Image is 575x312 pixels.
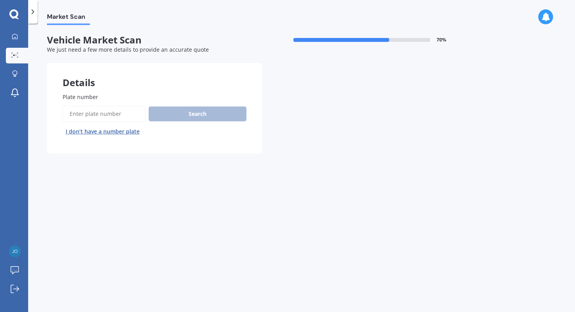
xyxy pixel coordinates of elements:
span: Vehicle Market Scan [47,34,262,46]
span: 70 % [437,37,446,43]
span: We just need a few more details to provide an accurate quote [47,46,209,53]
div: Details [47,63,262,87]
span: Plate number [63,93,98,101]
img: b01ec50e73cce31181294d78a1888e68 [9,245,21,257]
input: Enter plate number [63,106,146,122]
span: Market Scan [47,13,90,23]
button: I don’t have a number plate [63,125,143,138]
